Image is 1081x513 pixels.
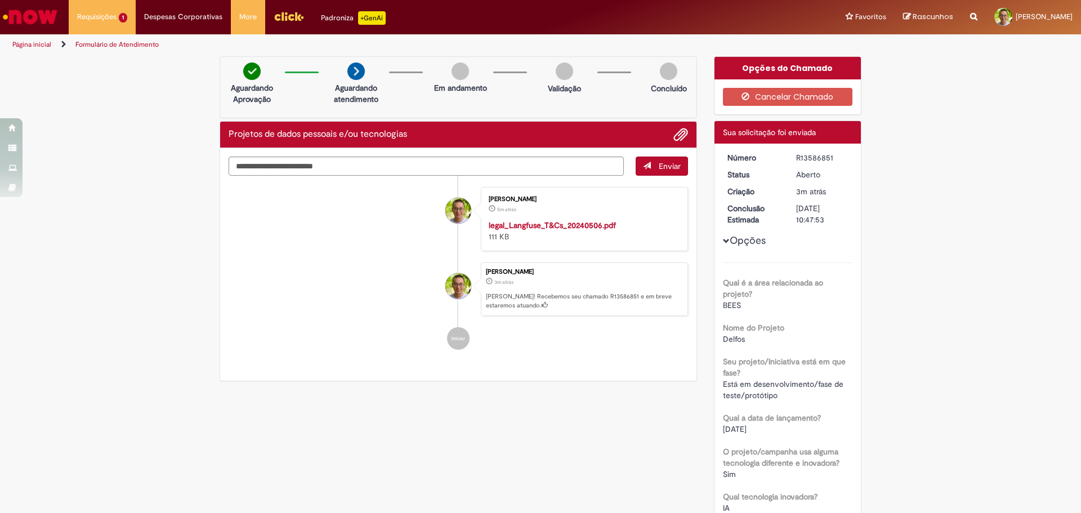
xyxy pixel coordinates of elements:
p: [PERSON_NAME]! Recebemos seu chamado R13586851 e em breve estaremos atuando. [486,292,682,310]
a: legal_Langfuse_T&Cs_20240506.pdf [489,220,616,230]
span: BEES [723,300,741,310]
button: Adicionar anexos [673,127,688,142]
div: R13586851 [796,152,848,163]
span: 5m atrás [497,206,516,213]
span: Está em desenvolvimento/fase de teste/protótipo [723,379,846,400]
span: Delfos [723,334,745,344]
button: Enviar [636,157,688,176]
b: Seu projeto/Iniciativa está em que fase? [723,356,846,378]
span: Sua solicitação foi enviada [723,127,816,137]
span: [PERSON_NAME] [1016,12,1073,21]
span: 3m atrás [796,186,826,197]
div: Aberto [796,169,848,180]
div: Matheus Pinheiro Leopoldino [445,198,471,224]
p: Validação [548,83,581,94]
img: arrow-next.png [347,63,365,80]
div: [PERSON_NAME] [486,269,682,275]
button: Cancelar Chamado [723,88,853,106]
span: 1 [119,13,127,23]
div: 01/10/2025 15:47:50 [796,186,848,197]
span: More [239,11,257,23]
b: Qual tecnologia inovadora? [723,492,818,502]
b: O projeto/campanha usa alguma tecnologia diferente e inovadora? [723,447,839,468]
ul: Trilhas de página [8,34,712,55]
span: Rascunhos [913,11,953,22]
span: Enviar [659,161,681,171]
div: Padroniza [321,11,386,25]
img: click_logo_yellow_360x200.png [274,8,304,25]
dt: Status [719,169,788,180]
textarea: Digite sua mensagem aqui... [229,157,624,176]
img: img-circle-grey.png [556,63,573,80]
p: +GenAi [358,11,386,25]
a: Página inicial [12,40,51,49]
div: Matheus Pinheiro Leopoldino [445,273,471,299]
b: Qual a data de lançamento? [723,413,821,423]
a: Formulário de Atendimento [75,40,159,49]
img: ServiceNow [1,6,59,28]
div: [PERSON_NAME] [489,196,676,203]
dt: Número [719,152,788,163]
p: Aguardando atendimento [329,82,383,105]
time: 01/10/2025 15:46:16 [497,206,516,213]
span: Despesas Corporativas [144,11,222,23]
p: Aguardando Aprovação [225,82,279,105]
ul: Histórico de tíquete [229,176,688,362]
span: Sim [723,469,736,479]
div: [DATE] 10:47:53 [796,203,848,225]
b: Qual é a área relacionada ao projeto? [723,278,823,299]
span: [DATE] [723,424,747,434]
span: IA [723,503,730,513]
h2: Projetos de dados pessoais e/ou tecnologias Histórico de tíquete [229,130,407,140]
img: img-circle-grey.png [660,63,677,80]
div: Opções do Chamado [714,57,861,79]
li: Matheus Pinheiro Leopoldino [229,262,688,316]
div: 111 KB [489,220,676,242]
img: img-circle-grey.png [452,63,469,80]
a: Rascunhos [903,12,953,23]
p: Em andamento [434,82,487,93]
span: 3m atrás [494,279,513,286]
span: Favoritos [855,11,886,23]
time: 01/10/2025 15:47:50 [796,186,826,197]
span: Requisições [77,11,117,23]
p: Concluído [651,83,687,94]
dt: Criação [719,186,788,197]
time: 01/10/2025 15:47:50 [494,279,513,286]
img: check-circle-green.png [243,63,261,80]
b: Nome do Projeto [723,323,784,333]
dt: Conclusão Estimada [719,203,788,225]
